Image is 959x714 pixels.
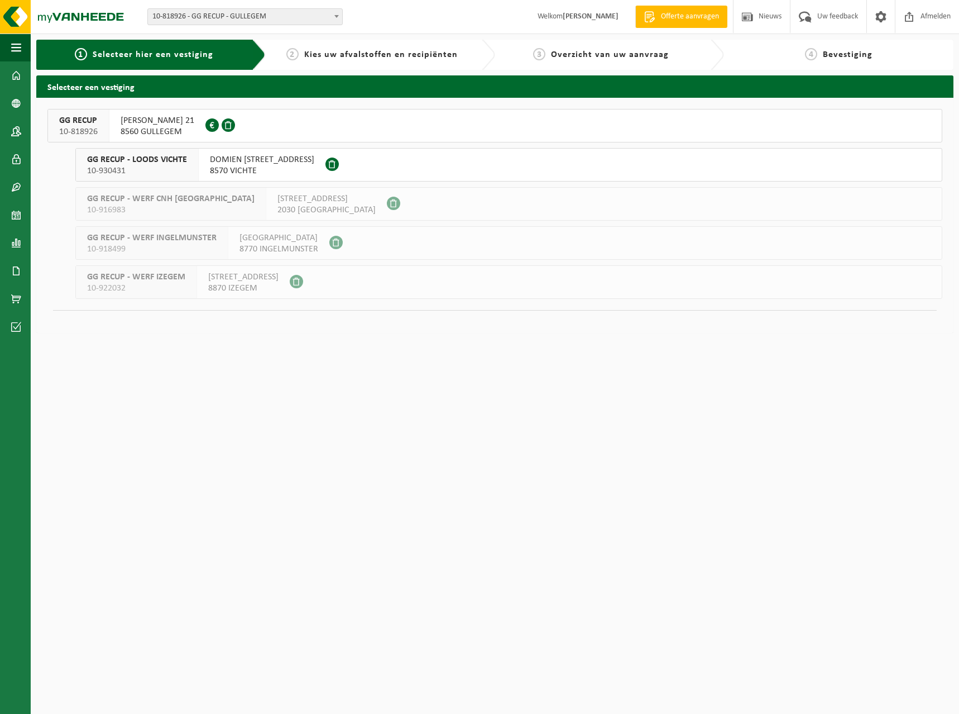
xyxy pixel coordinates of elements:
span: Kies uw afvalstoffen en recipiënten [304,50,458,59]
span: 8870 IZEGEM [208,283,279,294]
span: GG RECUP - LOODS VICHTE [87,154,187,165]
span: GG RECUP - WERF CNH [GEOGRAPHIC_DATA] [87,193,255,204]
span: 8560 GULLEGEM [121,126,194,137]
span: 8770 INGELMUNSTER [239,244,318,255]
span: 3 [533,48,545,60]
span: 10-818926 - GG RECUP - GULLEGEM [147,8,343,25]
span: 8570 VICHTE [210,165,314,177]
span: Offerte aanvragen [658,11,722,22]
a: Offerte aanvragen [635,6,727,28]
span: 10-922032 [87,283,185,294]
span: [GEOGRAPHIC_DATA] [239,232,318,244]
span: 10-930431 [87,165,187,177]
span: DOMIEN [STREET_ADDRESS] [210,154,314,165]
span: [STREET_ADDRESS] [208,272,279,283]
h2: Selecteer een vestiging [36,75,953,97]
span: 10-918499 [87,244,217,255]
span: 2030 [GEOGRAPHIC_DATA] [277,204,376,216]
button: GG RECUP - LOODS VICHTE 10-930431 DOMIEN [STREET_ADDRESS]8570 VICHTE [75,148,942,182]
span: GG RECUP - WERF IZEGEM [87,272,185,283]
span: [PERSON_NAME] 21 [121,115,194,126]
span: 10-818926 - GG RECUP - GULLEGEM [148,9,342,25]
span: GG RECUP [59,115,98,126]
span: 4 [805,48,817,60]
span: Selecteer hier een vestiging [93,50,213,59]
span: 1 [75,48,87,60]
strong: [PERSON_NAME] [563,12,618,21]
span: Overzicht van uw aanvraag [551,50,669,59]
button: GG RECUP 10-818926 [PERSON_NAME] 218560 GULLEGEM [47,109,942,142]
span: Bevestiging [823,50,872,59]
span: GG RECUP - WERF INGELMUNSTER [87,232,217,244]
span: 2 [286,48,299,60]
span: 10-916983 [87,204,255,216]
span: [STREET_ADDRESS] [277,193,376,204]
span: 10-818926 [59,126,98,137]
